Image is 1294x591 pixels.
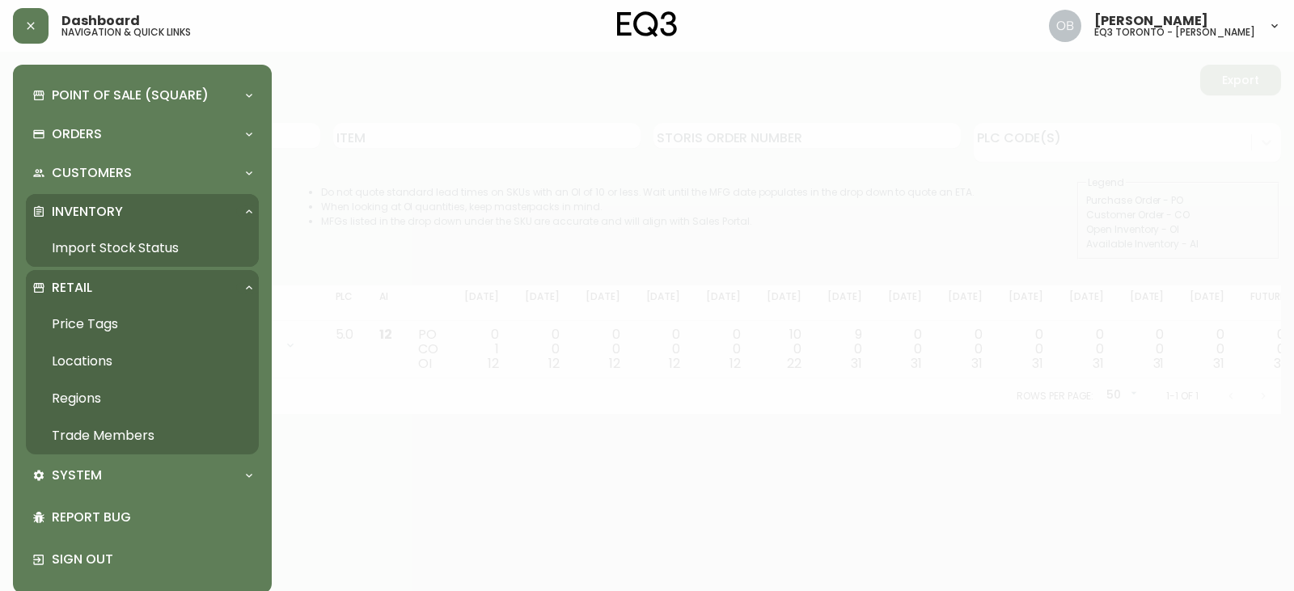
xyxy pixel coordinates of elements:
a: Price Tags [26,306,259,343]
h5: eq3 toronto - [PERSON_NAME] [1094,27,1255,37]
div: Customers [26,155,259,191]
div: System [26,458,259,493]
p: Sign Out [52,551,252,568]
span: Dashboard [61,15,140,27]
a: Import Stock Status [26,230,259,267]
div: Point of Sale (Square) [26,78,259,113]
a: Trade Members [26,417,259,454]
p: Report Bug [52,509,252,526]
span: [PERSON_NAME] [1094,15,1208,27]
div: Inventory [26,194,259,230]
p: Customers [52,164,132,182]
img: logo [617,11,677,37]
div: Sign Out [26,538,259,580]
a: Locations [26,343,259,380]
a: Regions [26,380,259,417]
div: Orders [26,116,259,152]
p: Orders [52,125,102,143]
p: Point of Sale (Square) [52,87,209,104]
div: Retail [26,270,259,306]
p: Inventory [52,203,123,221]
p: Retail [52,279,92,297]
img: 8e0065c524da89c5c924d5ed86cfe468 [1049,10,1081,42]
p: System [52,466,102,484]
div: Report Bug [26,496,259,538]
h5: navigation & quick links [61,27,191,37]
